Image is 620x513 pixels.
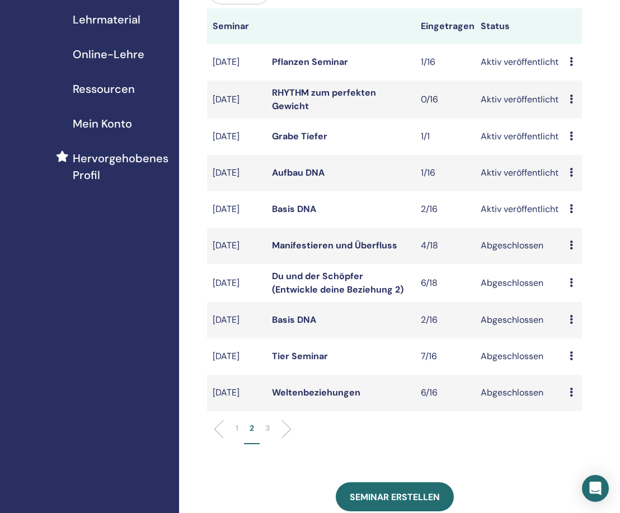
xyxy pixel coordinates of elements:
[415,8,475,44] th: Eingetragen
[207,228,266,264] td: [DATE]
[272,239,397,251] a: Manifestieren und Überfluss
[475,44,565,81] td: Aktiv veröffentlicht
[475,155,565,191] td: Aktiv veröffentlicht
[475,302,565,338] td: Abgeschlossen
[207,338,266,375] td: [DATE]
[207,119,266,155] td: [DATE]
[415,375,475,411] td: 6/16
[207,191,266,228] td: [DATE]
[475,375,565,411] td: Abgeschlossen
[73,150,170,183] span: Hervorgehobenes Profil
[475,119,565,155] td: Aktiv veröffentlicht
[415,81,475,119] td: 0/16
[475,81,565,119] td: Aktiv veröffentlicht
[475,264,565,302] td: Abgeschlossen
[336,482,454,511] a: Seminar erstellen
[207,375,266,411] td: [DATE]
[272,87,376,112] a: RHYTHM zum perfekten Gewicht
[415,264,475,302] td: 6/18
[207,155,266,191] td: [DATE]
[272,203,316,215] a: Basis DNA
[415,191,475,228] td: 2/16
[272,130,327,142] a: Grabe Tiefer
[415,228,475,264] td: 4/18
[475,191,565,228] td: Aktiv veröffentlicht
[265,422,270,434] p: 3
[207,302,266,338] td: [DATE]
[475,228,565,264] td: Abgeschlossen
[272,270,403,295] a: Du und der Schöpfer (Entwickle deine Beziehung 2)
[207,8,266,44] th: Seminar
[73,11,140,28] span: Lehrmaterial
[250,422,254,434] p: 2
[272,350,328,362] a: Tier Seminar
[272,167,325,178] a: Aufbau DNA
[207,81,266,119] td: [DATE]
[415,44,475,81] td: 1/16
[415,119,475,155] td: 1/1
[73,115,132,132] span: Mein Konto
[582,475,609,502] div: Open Intercom Messenger
[207,264,266,302] td: [DATE]
[475,8,565,44] th: Status
[415,302,475,338] td: 2/16
[350,491,440,503] span: Seminar erstellen
[236,422,238,434] p: 1
[272,314,316,326] a: Basis DNA
[475,338,565,375] td: Abgeschlossen
[415,338,475,375] td: 7/16
[73,46,144,63] span: Online-Lehre
[415,155,475,191] td: 1/16
[207,44,266,81] td: [DATE]
[272,56,348,68] a: Pflanzen Seminar
[73,81,135,97] span: Ressourcen
[272,387,360,398] a: Weltenbeziehungen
